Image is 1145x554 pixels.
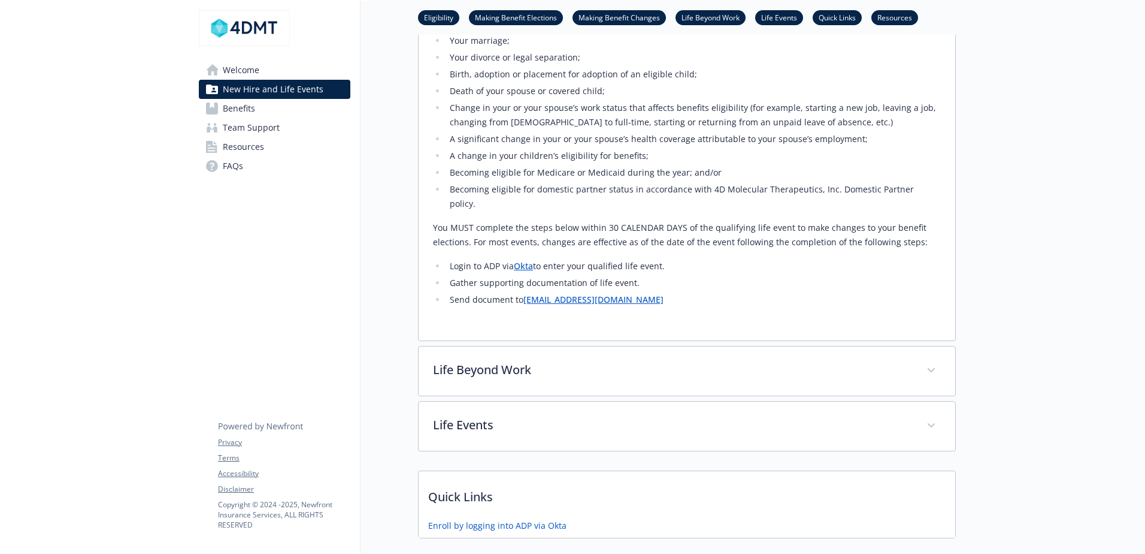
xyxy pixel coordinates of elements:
a: Welcome [199,61,350,80]
p: Quick Links [419,471,955,516]
a: Life Events [755,11,803,23]
li: Your marriage;​ [446,34,941,48]
span: New Hire and Life Events [223,80,323,99]
li: Becoming eligible for Medicare or Medicaid during the year; and/or​ [446,165,941,180]
a: Benefits [199,99,350,118]
a: Life Beyond Work [676,11,746,23]
span: Resources [223,137,264,156]
a: Accessibility [218,468,350,479]
span: Team Support [223,118,280,137]
li: Becoming eligible for domestic partner status in accordance with 4D Molecular Therapeutics, Inc. ... [446,182,941,211]
span: FAQs [223,156,243,176]
li: Login to ADP via to enter your qualified life event. [446,259,941,273]
li: Birth, adoption or placement for adoption of an eligible child;​ [446,67,941,82]
li: Send document to [446,293,941,307]
div: Life Events [419,402,955,451]
a: Resources [199,137,350,156]
p: You MUST complete the steps below within 30 CALENDAR DAYS of the qualifying life event to make ch... [433,221,941,249]
a: Team Support [199,118,350,137]
a: Making Benefit Elections [469,11,563,23]
a: Eligibility [418,11,459,23]
a: New Hire and Life Events [199,80,350,99]
a: Resources [871,11,918,23]
a: Okta [514,260,533,272]
li: Your divorce or legal separation;​ [446,50,941,65]
a: Disclaimer [218,484,350,495]
span: Welcome [223,61,259,80]
a: [EMAIL_ADDRESS][DOMAIN_NAME] [523,294,664,305]
li: Change in your or your spouse’s work status that affects benefits eligibility (for example, start... [446,101,941,130]
p: Life Events [433,416,912,434]
div: Life Beyond Work [419,347,955,396]
p: Life Beyond Work [433,361,912,379]
li: Gather supporting documentation of life event. [446,276,941,290]
li: A change in your children’s eligibility for benefits;​ [446,149,941,163]
span: Benefits [223,99,255,118]
li: A significant change in your or your spouse’s health coverage attributable to your spouse’s emplo... [446,132,941,146]
a: Terms [218,453,350,463]
a: Making Benefit Changes [572,11,666,23]
a: Privacy [218,437,350,448]
a: FAQs [199,156,350,176]
a: Quick Links [813,11,862,23]
a: Enroll by logging into ADP via Okta [428,519,567,532]
p: Copyright © 2024 - 2025 , Newfront Insurance Services, ALL RIGHTS RESERVED [218,499,350,530]
li: Death of your spouse or covered child;​ [446,84,941,98]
